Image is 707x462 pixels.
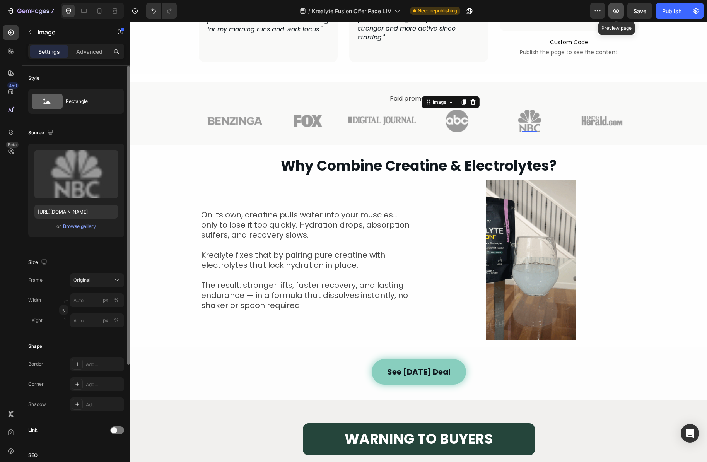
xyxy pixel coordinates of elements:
[51,6,54,15] p: 7
[214,407,363,427] span: WARNING TO BUYERS
[114,317,119,324] div: %
[86,361,122,368] div: Add...
[1,73,576,81] p: Paid promotions in:
[38,27,103,37] p: Image
[312,7,391,15] span: Krealyte Fusion Offer Page L1V
[101,316,110,325] button: %
[241,337,336,363] button: <p><strong>See Today's Deal</strong></p>
[63,222,96,230] button: Browse gallery
[28,277,43,284] label: Frame
[103,297,108,304] div: px
[66,92,113,110] div: Rectangle
[28,401,46,408] div: Shadow
[28,381,44,388] div: Corner
[63,223,96,230] div: Browse gallery
[681,424,699,443] div: Open Intercom Messenger
[28,343,42,350] div: Shape
[28,452,38,459] div: SEO
[71,188,282,289] p: On its own, creatine pulls water into your muscles… only to lose it too quickly. Hydration drops,...
[56,222,61,231] span: or
[28,317,43,324] label: Height
[70,313,124,327] input: px%
[76,48,102,56] p: Advanced
[3,3,58,19] button: 7
[662,7,681,15] div: Publish
[73,277,91,284] span: Original
[34,150,118,198] img: preview-image
[656,3,688,19] button: Publish
[627,3,652,19] button: Save
[28,361,43,368] div: Border
[369,27,509,34] span: Publish the page to see the content.
[86,381,122,388] div: Add...
[28,128,55,138] div: Source
[114,297,119,304] div: %
[130,22,707,462] iframe: Design area
[146,3,177,19] div: Undo/Redo
[112,316,121,325] button: px
[6,142,19,148] div: Beta
[28,427,38,434] div: Link
[28,75,39,82] div: Style
[257,345,320,356] strong: See [DATE] Deal
[34,205,118,219] input: https://example.com/image.jpg
[70,293,124,307] input: px%
[28,297,41,304] label: Width
[418,7,457,14] span: Need republishing
[634,8,646,14] span: Save
[308,7,310,15] span: /
[291,88,507,110] img: gempages_466291580341322862-90045da8-4bd6-43af-bfc1-ad9295fc7be1.webp
[7,82,19,89] div: 450
[70,88,286,110] img: gempages_466291580341322862-68b9be88-6222-4ffd-a7e4-098e7706bed4.webp
[70,273,124,287] button: Original
[86,401,122,408] div: Add...
[301,77,318,84] div: Image
[101,296,110,305] button: %
[103,317,108,324] div: px
[38,48,60,56] p: Settings
[28,257,49,268] div: Size
[112,296,121,305] button: px
[295,159,507,318] img: [object Object]
[56,135,521,154] h2: Why Combine Creatine & Electrolytes?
